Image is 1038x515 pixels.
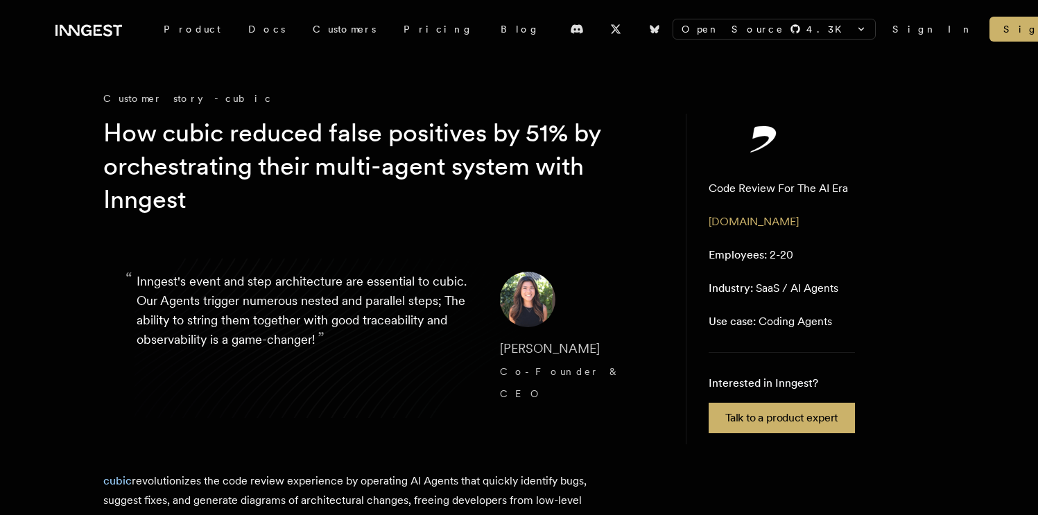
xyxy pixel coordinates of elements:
[234,17,299,42] a: Docs
[709,247,793,263] p: 2-20
[682,22,784,36] span: Open Source
[709,248,767,261] span: Employees:
[709,180,848,197] p: Code Review For The AI Era
[103,116,636,216] h1: How cubic reduced false positives by 51% by orchestrating their multi-agent system with Inngest
[487,17,553,42] a: Blog
[150,17,234,42] div: Product
[709,280,838,297] p: SaaS / AI Agents
[709,281,753,295] span: Industry:
[709,215,799,228] a: [DOMAIN_NAME]
[562,18,592,40] a: Discord
[500,272,555,327] img: Image of Allis Yao
[299,17,390,42] a: Customers
[806,22,850,36] span: 4.3 K
[318,328,325,348] span: ”
[709,375,855,392] p: Interested in Inngest?
[709,313,832,330] p: Coding Agents
[103,91,658,105] div: Customer story - cubic
[500,341,600,356] span: [PERSON_NAME]
[500,366,621,399] span: Co-Founder & CEO
[639,18,670,40] a: Bluesky
[709,125,820,152] img: cubic's logo
[892,22,973,36] a: Sign In
[600,18,631,40] a: X
[390,17,487,42] a: Pricing
[709,403,855,433] a: Talk to a product expert
[103,474,132,487] a: cubic
[709,315,756,328] span: Use case:
[137,272,478,405] p: Inngest's event and step architecture are essential to cubic. Our Agents trigger numerous nested ...
[126,274,132,283] span: “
